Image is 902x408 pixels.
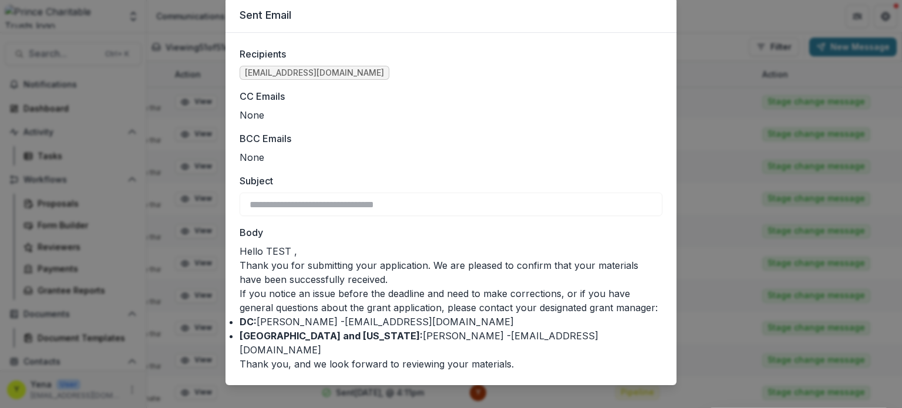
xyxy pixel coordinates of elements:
span: [EMAIL_ADDRESS][DOMAIN_NAME] [245,68,384,78]
label: Body [240,225,655,240]
strong: [GEOGRAPHIC_DATA] and [US_STATE]: [240,330,423,342]
label: BCC Emails [240,131,655,146]
strong: DC: [240,316,257,328]
label: Recipients [240,47,655,61]
p: Thank you for submitting your application. We are pleased to confirm that your materials have bee... [240,258,662,286]
a: [EMAIL_ADDRESS][DOMAIN_NAME] [345,316,514,328]
p: [PERSON_NAME] - [240,315,662,329]
p: Thank you, and we look forward to reviewing your materials. [240,357,662,371]
p: [PERSON_NAME] - [240,329,662,357]
p: If you notice an issue before the deadline and need to make corrections, or if you have general q... [240,286,662,315]
label: CC Emails [240,89,655,103]
ul: None [240,108,662,122]
label: Subject [240,174,655,188]
p: Hello TEST , [240,244,662,258]
ul: None [240,150,662,164]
